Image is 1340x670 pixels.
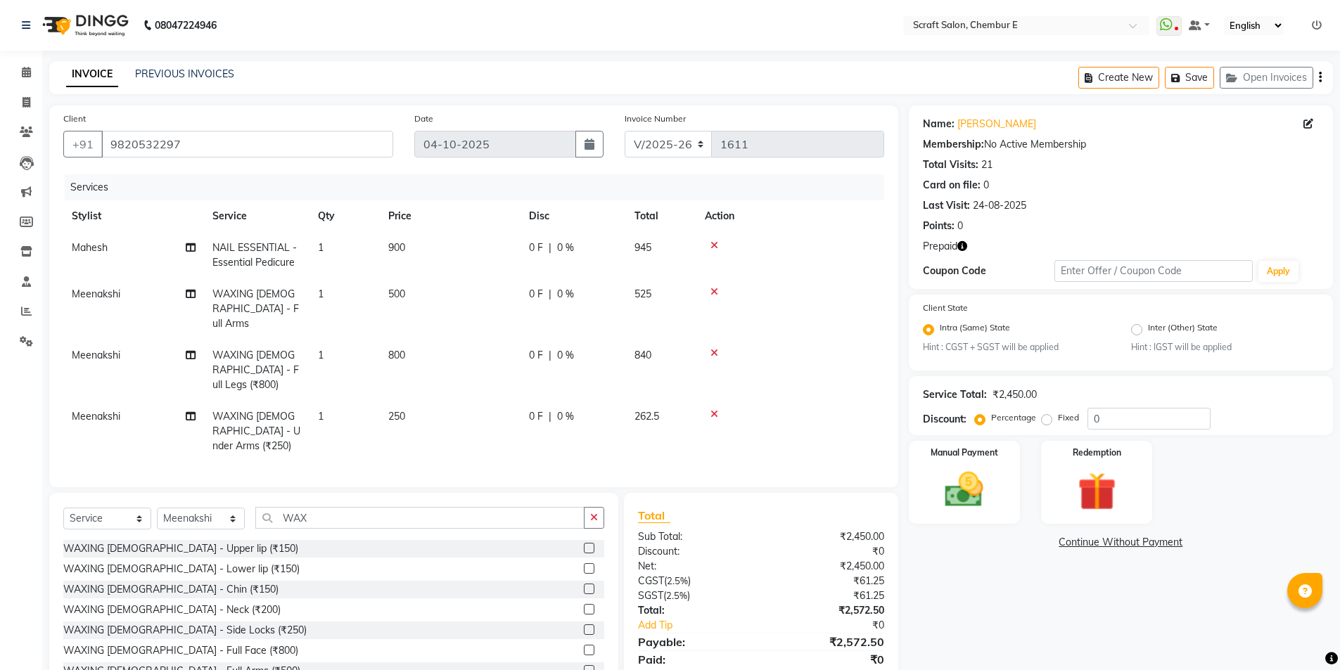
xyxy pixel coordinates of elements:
div: ₹61.25 [761,574,895,588]
span: WAXING [DEMOGRAPHIC_DATA] - Full Legs (₹800) [212,349,299,391]
span: 1 [318,349,324,361]
div: Services [65,174,895,200]
div: ₹61.25 [761,588,895,603]
a: [PERSON_NAME] [957,117,1036,131]
span: 0 % [557,240,574,255]
input: Enter Offer / Coupon Code [1054,260,1253,282]
th: Price [380,200,521,232]
div: ₹2,572.50 [761,603,895,618]
label: Client [63,112,86,125]
span: 1 [318,288,324,300]
span: | [549,409,551,424]
span: 500 [388,288,405,300]
div: Discount: [627,544,761,559]
label: Fixed [1058,411,1079,424]
div: Last Visit: [923,198,970,213]
div: 21 [981,157,993,172]
div: ₹2,450.00 [993,387,1037,402]
a: Continue Without Payment [912,535,1330,550]
span: 900 [388,241,405,254]
div: Total: [627,603,761,618]
span: Prepaid [923,239,957,254]
div: WAXING [DEMOGRAPHIC_DATA] - Full Face (₹800) [63,643,298,658]
div: ( ) [627,574,761,588]
span: 840 [634,349,651,361]
label: Inter (Other) State [1148,321,1218,338]
button: Open Invoices [1220,67,1313,89]
div: WAXING [DEMOGRAPHIC_DATA] - Side Locks (₹250) [63,623,307,638]
span: 800 [388,349,405,361]
div: Net: [627,559,761,574]
div: WAXING [DEMOGRAPHIC_DATA] - Upper lip (₹150) [63,541,298,556]
button: Apply [1258,261,1298,282]
label: Intra (Same) State [940,321,1010,338]
label: Manual Payment [931,446,998,459]
th: Stylist [63,200,204,232]
div: ₹0 [761,544,895,559]
button: +91 [63,131,103,157]
span: 0 F [529,240,543,255]
div: No Active Membership [923,137,1319,152]
button: Save [1165,67,1214,89]
span: Meenakshi [72,288,120,300]
img: _gift.svg [1066,468,1128,515]
th: Service [204,200,310,232]
label: Client State [923,302,968,314]
div: Membership: [923,137,984,152]
div: ( ) [627,588,761,603]
img: _cash.svg [933,468,995,512]
div: 0 [983,178,989,193]
span: | [549,287,551,302]
div: 0 [957,219,963,233]
label: Date [414,112,433,125]
div: ₹0 [761,651,895,668]
div: Card on file: [923,178,981,193]
span: 525 [634,288,651,300]
span: 0 F [529,409,543,424]
input: Search by Name/Mobile/Email/Code [101,131,393,157]
span: | [549,348,551,363]
th: Action [696,200,884,232]
span: Mahesh [72,241,108,254]
div: Discount: [923,412,966,427]
span: 0 F [529,348,543,363]
b: 08047224946 [155,6,217,45]
div: Service Total: [923,387,987,402]
span: 945 [634,241,651,254]
div: WAXING [DEMOGRAPHIC_DATA] - Neck (₹200) [63,603,281,617]
span: 0 % [557,348,574,363]
span: Meenakshi [72,349,120,361]
span: Total [638,508,670,523]
label: Percentage [991,411,1036,424]
span: 0 F [529,287,543,302]
div: ₹2,572.50 [761,633,895,650]
span: SGST [638,589,663,602]
div: WAXING [DEMOGRAPHIC_DATA] - Lower lip (₹150) [63,562,300,576]
div: ₹2,450.00 [761,559,895,574]
span: 1 [318,410,324,423]
a: INVOICE [66,62,118,87]
th: Disc [521,200,626,232]
label: Invoice Number [625,112,686,125]
span: NAIL ESSENTIAL - Essential Pedicure [212,241,297,269]
small: Hint : IGST will be applied [1131,341,1319,354]
span: WAXING [DEMOGRAPHIC_DATA] - Full Arms [212,288,299,330]
div: ₹2,450.00 [761,529,895,544]
input: Search or Scan [255,507,585,529]
span: WAXING [DEMOGRAPHIC_DATA] - Under Arms (₹250) [212,410,300,452]
div: 24-08-2025 [973,198,1026,213]
div: Sub Total: [627,529,761,544]
span: Meenakshi [72,410,120,423]
span: CGST [638,574,664,587]
iframe: chat widget [1281,614,1326,656]
div: Total Visits: [923,157,978,172]
div: ₹0 [784,618,895,633]
div: WAXING [DEMOGRAPHIC_DATA] - Chin (₹150) [63,582,279,597]
span: 1 [318,241,324,254]
div: Coupon Code [923,264,1055,278]
div: Payable: [627,633,761,650]
div: Name: [923,117,955,131]
span: 2.5% [667,575,688,586]
span: 2.5% [666,590,687,601]
th: Qty [310,200,380,232]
